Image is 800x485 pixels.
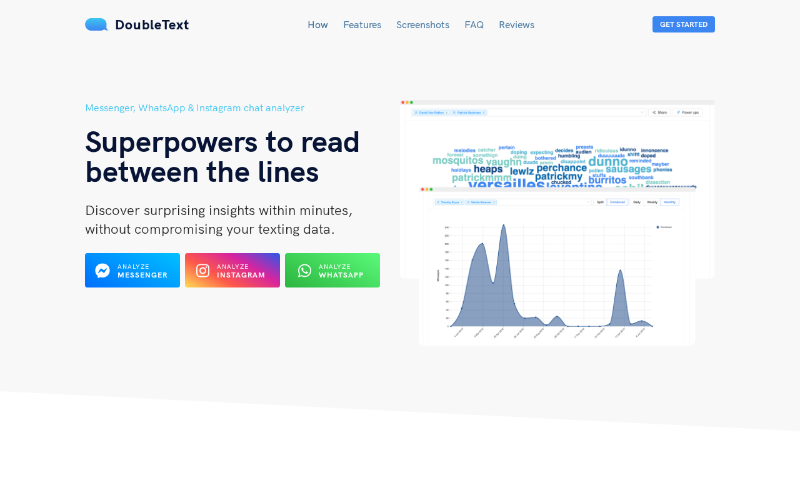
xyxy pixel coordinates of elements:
[85,269,180,281] a: Analyze Messenger
[285,269,380,281] a: Analyze WhatsApp
[85,100,400,116] h5: Messenger, WhatsApp & Instagram chat analyzer
[85,253,180,287] button: Analyze Messenger
[85,16,189,33] a: DoubleText
[117,270,167,279] b: Messenger
[285,253,380,287] button: Analyze WhatsApp
[85,18,109,31] img: mS3x8y1f88AAAAABJRU5ErkJggg==
[115,16,189,33] span: DoubleText
[343,18,381,31] a: Features
[464,18,484,31] a: FAQ
[217,270,266,279] b: Instagram
[319,262,351,271] span: Analyze
[117,262,149,271] span: Analyze
[85,201,352,219] span: Discover surprising insights within minutes,
[499,18,534,31] a: Reviews
[652,16,715,32] button: Get Started
[185,253,280,287] button: Analyze Instagram
[307,18,328,31] a: How
[400,100,715,346] img: hero
[396,18,449,31] a: Screenshots
[319,270,364,279] b: WhatsApp
[217,262,249,271] span: Analyze
[85,122,361,159] span: Superpowers to read
[85,152,319,189] span: between the lines
[185,269,280,281] a: Analyze Instagram
[85,220,335,237] span: without compromising your texting data.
